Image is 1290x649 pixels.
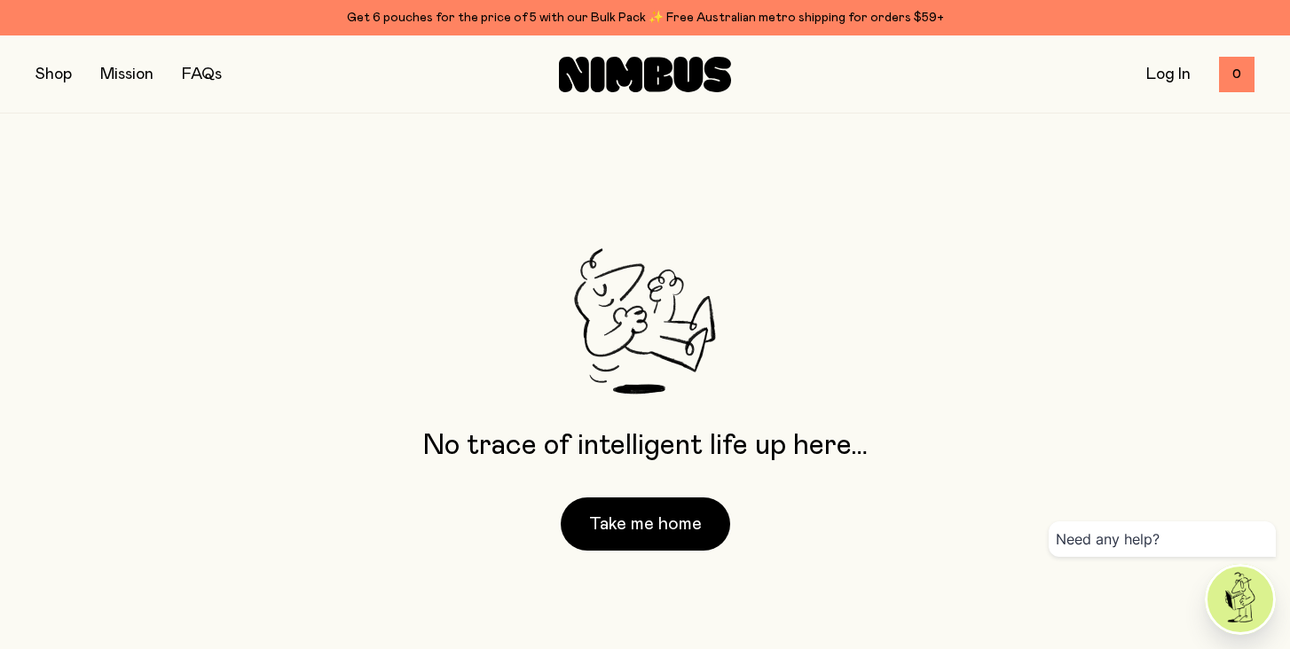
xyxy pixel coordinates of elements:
p: No trace of intelligent life up here… [423,430,868,462]
a: Log In [1146,66,1191,82]
button: 0 [1219,57,1255,92]
div: Get 6 pouches for the price of 5 with our Bulk Pack ✨ Free Australian metro shipping for orders $59+ [35,7,1255,28]
img: agent [1207,567,1273,632]
a: FAQs [182,66,222,82]
button: Take me home [561,497,730,551]
a: Mission [100,66,153,82]
div: Need any help? [1049,521,1276,557]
